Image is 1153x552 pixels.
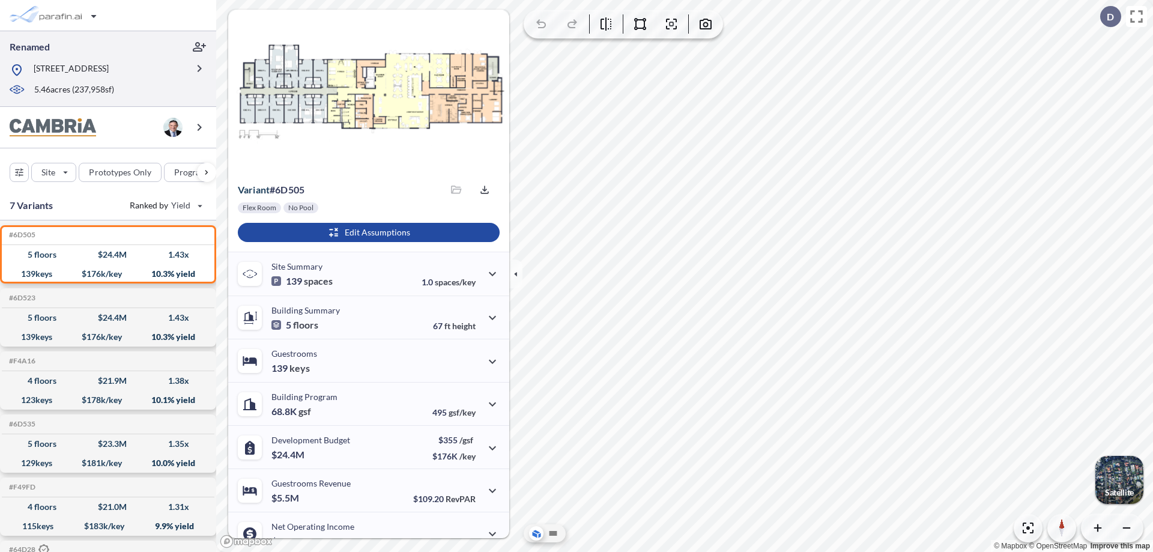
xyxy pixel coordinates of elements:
p: Program [174,166,208,178]
span: gsf/key [449,407,476,417]
button: Switcher ImageSatellite [1095,456,1143,504]
span: Variant [238,184,270,195]
p: 5 [271,319,318,331]
h5: Click to copy the code [7,231,35,239]
p: Site [41,166,55,178]
p: 45.0% [425,537,476,547]
p: D [1107,11,1114,22]
p: Net Operating Income [271,521,354,532]
span: margin [449,537,476,547]
p: Building Program [271,392,337,402]
p: 7 Variants [10,198,53,213]
a: Mapbox homepage [220,535,273,548]
p: $109.20 [413,494,476,504]
button: Site Plan [546,526,560,541]
h5: Click to copy the code [7,357,35,365]
span: /gsf [459,435,473,445]
button: Site [31,163,76,182]
p: $355 [432,435,476,445]
button: Aerial View [529,526,543,541]
p: 67 [433,321,476,331]
p: Guestrooms [271,348,317,359]
p: 495 [432,407,476,417]
span: keys [289,362,310,374]
span: spaces/key [435,277,476,287]
p: $24.4M [271,449,306,461]
span: Yield [171,199,191,211]
h5: Click to copy the code [7,483,35,491]
button: Ranked by Yield [120,196,210,215]
p: 68.8K [271,405,311,417]
p: Renamed [10,40,50,53]
span: spaces [304,275,333,287]
button: Edit Assumptions [238,223,500,242]
p: 1.0 [422,277,476,287]
a: Mapbox [994,542,1027,550]
p: Building Summary [271,305,340,315]
p: $5.5M [271,492,301,504]
p: Development Budget [271,435,350,445]
p: 139 [271,275,333,287]
p: Edit Assumptions [345,226,410,238]
span: gsf [298,405,311,417]
a: Improve this map [1091,542,1150,550]
h5: Click to copy the code [7,294,35,302]
span: height [452,321,476,331]
h5: Click to copy the code [7,420,35,428]
span: RevPAR [446,494,476,504]
p: Guestrooms Revenue [271,478,351,488]
span: /key [459,451,476,461]
button: Prototypes Only [79,163,162,182]
p: # 6d505 [238,184,304,196]
button: Program [164,163,229,182]
p: Satellite [1105,488,1134,497]
p: Prototypes Only [89,166,151,178]
p: [STREET_ADDRESS] [34,62,109,77]
p: $176K [432,451,476,461]
img: BrandImage [10,118,96,137]
a: OpenStreetMap [1029,542,1087,550]
p: $2.5M [271,535,301,547]
span: floors [293,319,318,331]
p: 5.46 acres ( 237,958 sf) [34,83,114,97]
p: Flex Room [243,203,276,213]
p: No Pool [288,203,313,213]
img: Switcher Image [1095,456,1143,504]
p: 139 [271,362,310,374]
span: ft [444,321,450,331]
p: Site Summary [271,261,322,271]
img: user logo [163,118,183,137]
